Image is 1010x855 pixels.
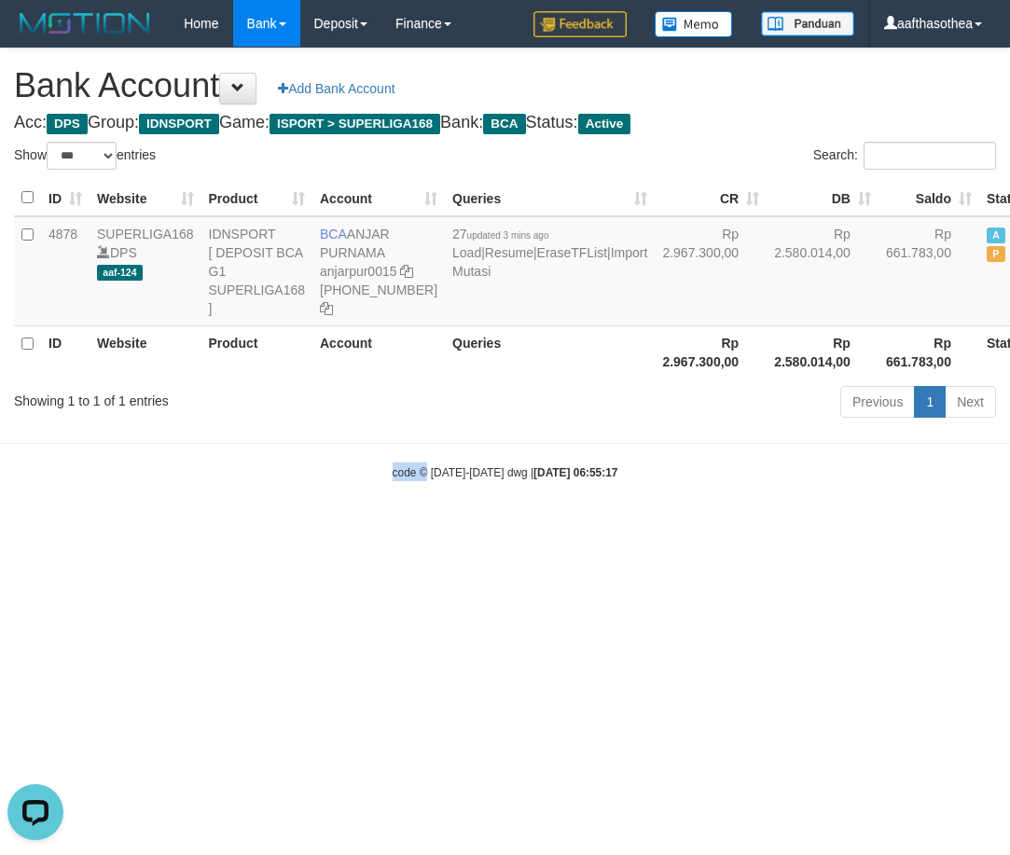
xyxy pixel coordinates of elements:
[41,216,90,326] td: 4878
[767,180,879,216] th: DB: activate to sort column ascending
[655,325,767,379] th: Rp 2.967.300,00
[312,325,445,379] th: Account
[767,325,879,379] th: Rp 2.580.014,00
[41,325,90,379] th: ID
[47,142,117,170] select: Showentries
[139,114,219,134] span: IDNSPORT
[47,114,88,134] span: DPS
[485,245,533,260] a: Resume
[483,114,525,134] span: BCA
[393,466,618,479] small: code © [DATE]-[DATE] dwg |
[312,180,445,216] th: Account: activate to sort column ascending
[914,386,946,418] a: 1
[987,228,1005,243] span: Active
[578,114,631,134] span: Active
[761,11,854,36] img: panduan.png
[987,246,1005,262] span: Paused
[767,216,879,326] td: Rp 2.580.014,00
[537,245,607,260] a: EraseTFList
[400,264,413,279] a: Copy anjarpur0015 to clipboard
[445,180,655,216] th: Queries: activate to sort column ascending
[452,245,647,279] a: Import Mutasi
[879,325,979,379] th: Rp 661.783,00
[201,180,313,216] th: Product: activate to sort column ascending
[14,114,996,132] h4: Acc: Group: Game: Bank: Status:
[14,67,996,104] h1: Bank Account
[467,230,549,241] span: updated 3 mins ago
[840,386,915,418] a: Previous
[97,227,194,241] a: SUPERLIGA168
[320,264,397,279] a: anjarpur0015
[320,301,333,316] a: Copy 4062281620 to clipboard
[14,9,156,37] img: MOTION_logo.png
[14,384,407,410] div: Showing 1 to 1 of 1 entries
[452,227,548,241] span: 27
[813,142,996,170] label: Search:
[7,7,63,63] button: Open LiveChat chat widget
[864,142,996,170] input: Search:
[266,73,407,104] a: Add Bank Account
[320,227,347,241] span: BCA
[97,265,143,281] span: aaf-124
[533,11,627,37] img: Feedback.jpg
[41,180,90,216] th: ID: activate to sort column ascending
[445,325,655,379] th: Queries
[270,114,440,134] span: ISPORT > SUPERLIGA168
[655,11,733,37] img: Button%20Memo.svg
[90,216,201,326] td: DPS
[533,466,617,479] strong: [DATE] 06:55:17
[201,216,313,326] td: IDNSPORT [ DEPOSIT BCA G1 SUPERLIGA168 ]
[312,216,445,326] td: ANJAR PURNAMA [PHONE_NUMBER]
[945,386,996,418] a: Next
[879,180,979,216] th: Saldo: activate to sort column ascending
[14,142,156,170] label: Show entries
[452,245,481,260] a: Load
[452,227,647,279] span: | | |
[655,216,767,326] td: Rp 2.967.300,00
[90,325,201,379] th: Website
[655,180,767,216] th: CR: activate to sort column ascending
[201,325,313,379] th: Product
[90,180,201,216] th: Website: activate to sort column ascending
[879,216,979,326] td: Rp 661.783,00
